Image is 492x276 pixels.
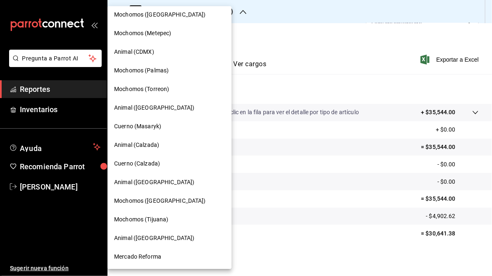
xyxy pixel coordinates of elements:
div: Mochomos ([GEOGRAPHIC_DATA]) [107,5,232,24]
span: Mochomos (Torreon) [114,85,169,94]
div: Mochomos (Palmas) [107,61,232,80]
div: Cuerno (Calzada) [107,154,232,173]
span: Mercado Reforma [114,252,161,261]
div: Mochomos (Tijuana) [107,210,232,229]
div: Mochomos (Metepec) [107,24,232,43]
div: Animal ([GEOGRAPHIC_DATA]) [107,173,232,192]
span: Cuerno (Calzada) [114,159,160,168]
span: Mochomos ([GEOGRAPHIC_DATA]) [114,197,206,205]
span: Animal ([GEOGRAPHIC_DATA]) [114,103,194,112]
span: Mochomos (Metepec) [114,29,171,38]
div: Animal ([GEOGRAPHIC_DATA]) [107,98,232,117]
span: Animal (Calzada) [114,141,159,149]
span: Cuerno (Masaryk) [114,122,161,131]
span: Animal (CDMX) [114,48,154,56]
span: Mochomos (Tijuana) [114,215,168,224]
span: Animal ([GEOGRAPHIC_DATA]) [114,178,194,187]
div: Animal ([GEOGRAPHIC_DATA]) [107,229,232,247]
div: Mercado Reforma [107,247,232,266]
span: Animal ([GEOGRAPHIC_DATA]) [114,234,194,242]
div: Animal (CDMX) [107,43,232,61]
span: Mochomos ([GEOGRAPHIC_DATA]) [114,10,206,19]
div: Mochomos ([GEOGRAPHIC_DATA]) [107,192,232,210]
span: Mochomos (Palmas) [114,66,169,75]
div: Mochomos (Torreon) [107,80,232,98]
div: Animal (Calzada) [107,136,232,154]
div: Cuerno (Masaryk) [107,117,232,136]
